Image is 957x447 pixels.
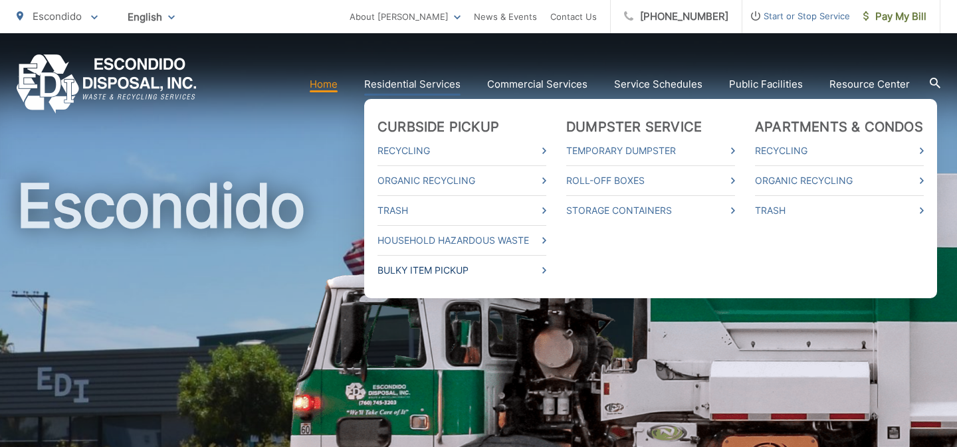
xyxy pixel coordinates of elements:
span: Pay My Bill [863,9,926,25]
a: Trash [377,203,546,219]
a: Dumpster Service [566,119,702,135]
a: Home [310,76,338,92]
span: English [118,5,185,29]
span: Escondido [33,10,82,23]
a: Public Facilities [729,76,803,92]
a: Recycling [377,143,546,159]
a: Bulky Item Pickup [377,262,546,278]
a: EDCD logo. Return to the homepage. [17,54,197,114]
a: News & Events [474,9,537,25]
a: Trash [755,203,924,219]
a: Resource Center [829,76,910,92]
a: Service Schedules [614,76,702,92]
a: About [PERSON_NAME] [350,9,461,25]
a: Organic Recycling [377,173,546,189]
a: Apartments & Condos [755,119,923,135]
a: Organic Recycling [755,173,924,189]
a: Roll-Off Boxes [566,173,735,189]
a: Temporary Dumpster [566,143,735,159]
a: Curbside Pickup [377,119,499,135]
a: Residential Services [364,76,461,92]
a: Contact Us [550,9,597,25]
a: Storage Containers [566,203,735,219]
a: Commercial Services [487,76,587,92]
a: Household Hazardous Waste [377,232,546,248]
a: Recycling [755,143,924,159]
